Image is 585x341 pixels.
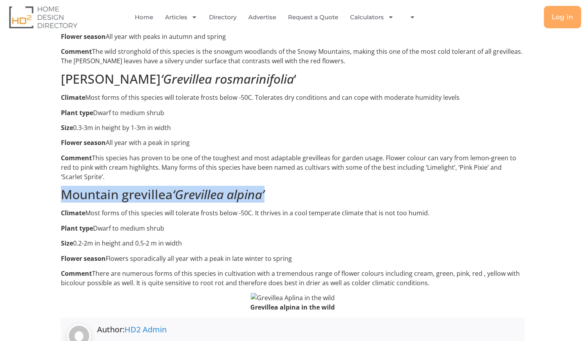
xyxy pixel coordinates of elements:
[288,8,338,26] a: Request a Quote
[61,154,92,162] strong: Comment
[61,138,106,147] strong: Flower season
[61,254,524,263] p: Flowers sporadically all year with a peak in late winter to spring
[165,8,197,26] a: Articles
[61,187,524,202] h2: Mountain grevillea
[61,108,524,117] p: Dwarf to medium shrub
[97,324,167,335] h5: Author:
[61,238,524,248] p: 0.2-2m in height and 0.5-2 m in width
[125,324,167,335] a: HD2 Admin
[61,47,92,56] strong: Comment
[248,8,276,26] a: Advertise
[61,47,524,66] p: The wild stronghold of this species is the snowgum woodlands of the Snowy Mountains, making this ...
[61,224,524,233] p: Dwarf to medium shrub
[61,108,93,117] strong: Plant type
[61,32,106,41] strong: Flower season
[61,224,93,233] strong: Plant type
[61,269,524,288] p: There are numerous forms of this species in cultivation with a tremendous range of flower colours...
[61,269,92,278] strong: Comment
[61,123,73,132] strong: Size
[61,208,524,218] p: Most forms of this species will tolerate frosts below -50C. It thrives in a cool temperate climat...
[61,153,524,181] p: This species has proven to be one of the toughest and most adaptable grevilleas for garden usage....
[61,71,524,86] h2: [PERSON_NAME] ‘
[119,8,437,26] nav: Menu
[161,70,294,87] em: ‘Grevillea rosmarinifolia
[61,93,524,102] p: Most forms of this species will tolerate frosts below -50C. Tolerates dry conditions and can cope...
[61,123,524,132] p: 0.3-3m in height by 1-3m in width
[61,254,106,263] strong: Flower season
[544,6,581,28] a: Log in
[250,303,335,312] strong: Grevillea alpina in the wild
[61,138,524,147] p: All year with a peak in spring
[61,239,73,247] strong: Size
[209,8,237,26] a: Directory
[172,186,264,203] em: ‘Grevillea alpina’
[61,32,524,41] p: All year with peaks in autumn and spring
[135,8,153,26] a: Home
[350,8,394,26] a: Calculators
[61,93,85,102] strong: Climate
[61,209,85,217] strong: Climate
[552,14,573,20] span: Log in
[251,293,335,302] img: Grevillea Aplina in the wild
